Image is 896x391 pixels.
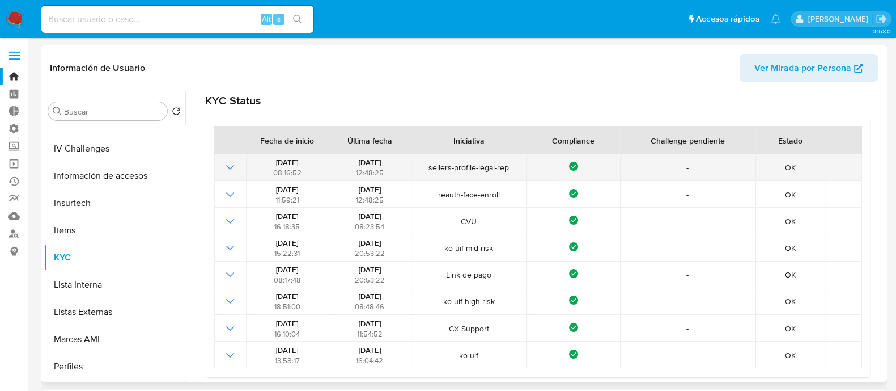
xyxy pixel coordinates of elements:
a: Salir [876,13,887,25]
button: IV Challenges [44,135,185,162]
button: Volver al orden por defecto [172,107,181,119]
button: Buscar [53,107,62,116]
button: Perfiles [44,353,185,380]
button: KYC [44,244,185,271]
span: s [277,14,281,24]
button: Listas Externas [44,298,185,326]
input: Buscar [64,107,163,117]
span: Alt [262,14,271,24]
button: Marcas AML [44,326,185,353]
span: Ver Mirada por Persona [754,54,851,82]
span: Accesos rápidos [696,13,759,25]
input: Buscar usuario o caso... [41,12,313,27]
p: yanina.loff@mercadolibre.com [808,14,872,24]
button: Insurtech [44,190,185,217]
button: Ver Mirada por Persona [740,54,878,82]
button: Lista Interna [44,271,185,298]
button: Información de accesos [44,162,185,190]
h1: Información de Usuario [50,62,145,74]
a: Notificaciones [771,14,780,24]
button: Items [44,217,185,244]
button: search-icon [286,11,309,27]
